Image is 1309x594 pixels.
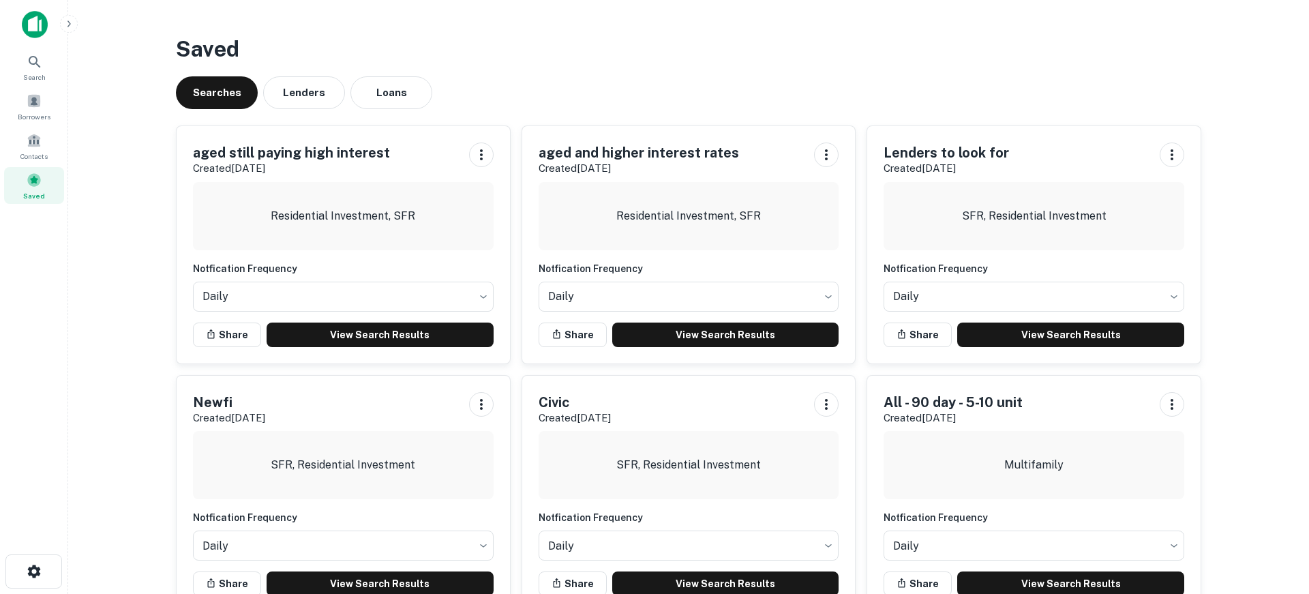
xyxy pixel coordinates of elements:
[4,167,64,204] a: Saved
[612,323,839,347] a: View Search Results
[193,392,265,413] h5: Newfi
[884,261,1184,276] h6: Notfication Frequency
[884,323,952,347] button: Share
[884,160,1009,177] p: Created [DATE]
[539,392,611,413] h5: Civic
[22,11,48,38] img: capitalize-icon.png
[884,143,1009,163] h5: Lenders to look for
[23,72,46,83] span: Search
[193,160,390,177] p: Created [DATE]
[539,323,607,347] button: Share
[193,278,494,316] div: Without label
[193,261,494,276] h6: Notfication Frequency
[962,208,1107,224] p: SFR, Residential Investment
[884,278,1184,316] div: Without label
[884,510,1184,525] h6: Notfication Frequency
[176,76,258,109] button: Searches
[193,510,494,525] h6: Notfication Frequency
[884,410,1023,426] p: Created [DATE]
[884,526,1184,565] div: Without label
[193,526,494,565] div: Without label
[4,48,64,85] a: Search
[539,261,839,276] h6: Notfication Frequency
[957,323,1184,347] a: View Search Results
[193,410,265,426] p: Created [DATE]
[1241,485,1309,550] iframe: Chat Widget
[267,323,494,347] a: View Search Results
[539,526,839,565] div: Without label
[20,151,48,162] span: Contacts
[616,457,761,473] p: SFR, Residential Investment
[23,190,45,201] span: Saved
[18,111,50,122] span: Borrowers
[1004,457,1064,473] p: Multifamily
[539,160,739,177] p: Created [DATE]
[539,510,839,525] h6: Notfication Frequency
[350,76,432,109] button: Loans
[539,143,739,163] h5: aged and higher interest rates
[193,143,390,163] h5: aged still paying high interest
[539,278,839,316] div: Without label
[193,323,261,347] button: Share
[176,33,1201,65] h3: Saved
[271,208,415,224] p: Residential Investment, SFR
[4,88,64,125] a: Borrowers
[4,128,64,164] a: Contacts
[539,410,611,426] p: Created [DATE]
[263,76,345,109] button: Lenders
[616,208,761,224] p: Residential Investment, SFR
[271,457,415,473] p: SFR, Residential Investment
[884,392,1023,413] h5: All - 90 day - 5-10 unit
